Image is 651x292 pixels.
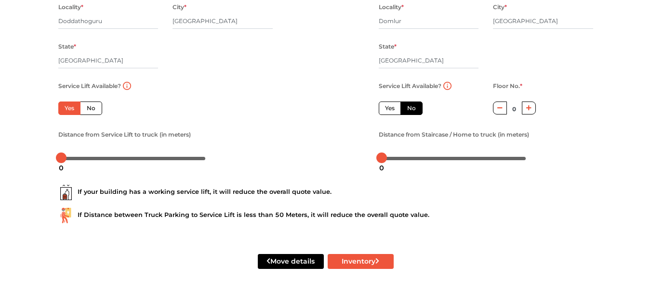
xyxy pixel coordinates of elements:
label: City [173,1,186,13]
label: State [58,40,76,53]
label: Yes [58,102,80,115]
label: No [80,102,102,115]
div: If your building has a working service lift, it will reduce the overall quote value. [58,185,593,200]
div: 0 [375,160,388,176]
label: No [400,102,423,115]
label: Yes [379,102,401,115]
div: 0 [55,160,67,176]
label: Distance from Service Lift to truck (in meters) [58,128,191,141]
img: ... [58,208,74,223]
label: Floor No. [493,80,522,92]
label: Locality [58,1,83,13]
button: Inventory [328,254,394,269]
label: Locality [379,1,404,13]
label: Service Lift Available? [379,80,441,92]
label: Service Lift Available? [58,80,121,92]
div: If Distance between Truck Parking to Service Lift is less than 50 Meters, it will reduce the over... [58,208,593,223]
label: State [379,40,397,53]
button: Move details [258,254,324,269]
img: ... [58,185,74,200]
label: City [493,1,507,13]
label: Distance from Staircase / Home to truck (in meters) [379,128,529,141]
